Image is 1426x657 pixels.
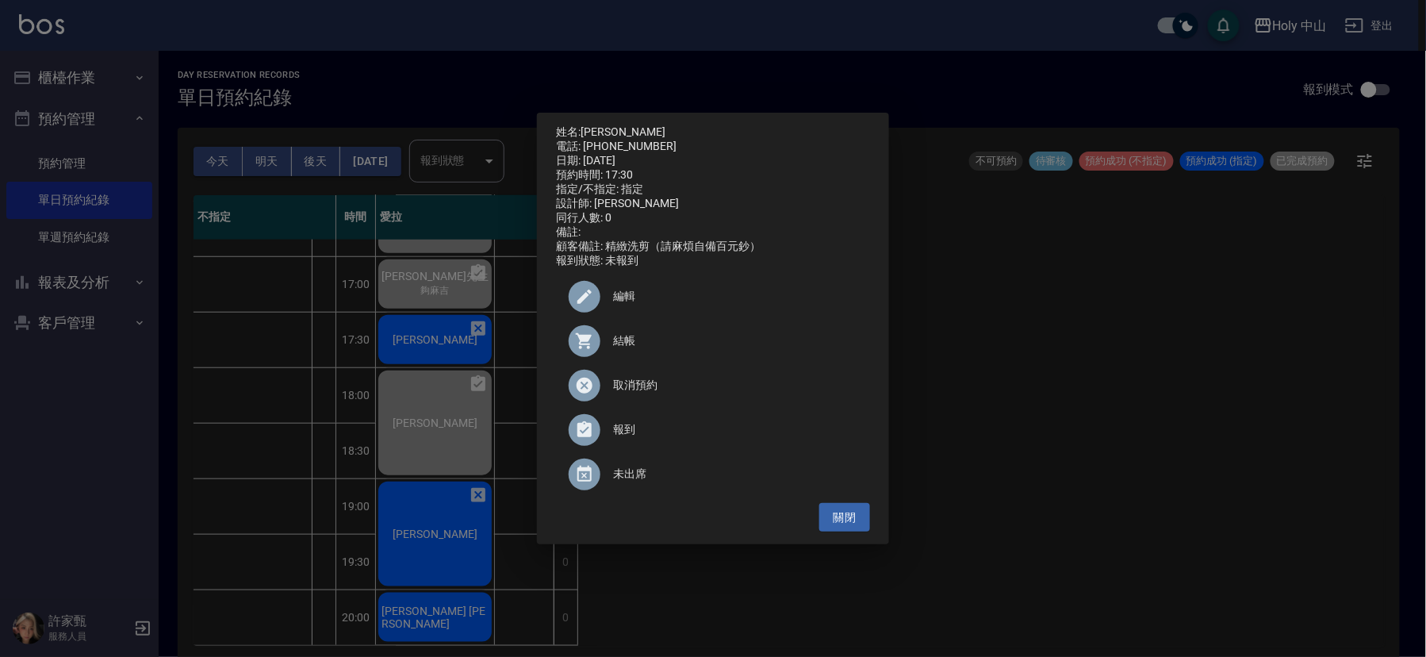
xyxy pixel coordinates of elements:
[556,182,870,197] div: 指定/不指定: 指定
[556,452,870,497] div: 未出席
[556,275,870,319] div: 編輯
[556,254,870,268] div: 報到狀態: 未報到
[556,225,870,240] div: 備註:
[556,240,870,254] div: 顧客備註: 精緻洗剪（請麻煩自備百元鈔）
[581,125,665,138] a: [PERSON_NAME]
[556,125,870,140] p: 姓名:
[819,503,870,532] button: 關閉
[556,363,870,408] div: 取消預約
[613,421,857,438] span: 報到
[556,168,870,182] div: 預約時間: 17:30
[613,377,857,394] span: 取消預約
[613,288,857,305] span: 編輯
[556,319,870,363] a: 結帳
[556,140,870,154] div: 電話: [PHONE_NUMBER]
[556,197,870,211] div: 設計師: [PERSON_NAME]
[613,466,857,482] span: 未出席
[556,211,870,225] div: 同行人數: 0
[556,154,870,168] div: 日期: [DATE]
[613,332,857,349] span: 結帳
[556,408,870,452] div: 報到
